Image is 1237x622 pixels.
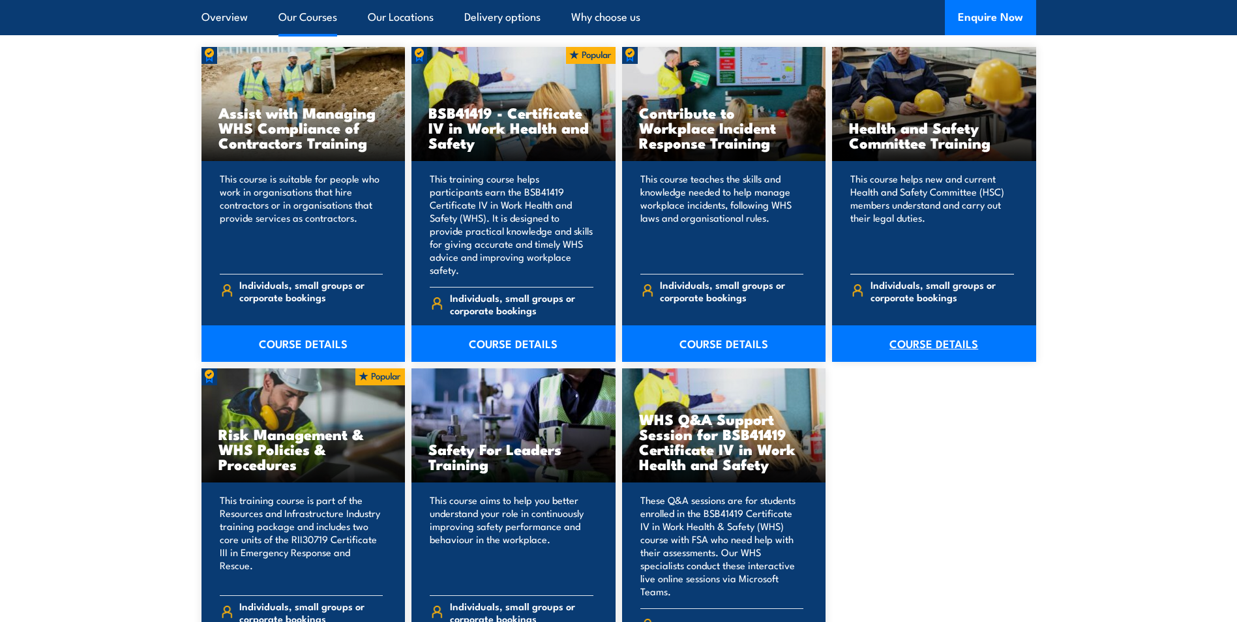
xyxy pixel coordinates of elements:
[639,411,809,471] h3: WHS Q&A Support Session for BSB41419 Certificate IV in Work Health and Safety
[239,278,383,303] span: Individuals, small groups or corporate bookings
[428,105,599,150] h3: BSB41419 - Certificate IV in Work Health and Safety
[871,278,1014,303] span: Individuals, small groups or corporate bookings
[850,172,1014,263] p: This course helps new and current Health and Safety Committee (HSC) members understand and carry ...
[201,325,406,362] a: COURSE DETAILS
[218,105,389,150] h3: Assist with Managing WHS Compliance of Contractors Training
[849,120,1019,150] h3: Health and Safety Committee Training
[430,494,593,585] p: This course aims to help you better understand your role in continuously improving safety perform...
[220,172,383,263] p: This course is suitable for people who work in organisations that hire contractors or in organisa...
[832,325,1036,362] a: COURSE DETAILS
[430,172,593,276] p: This training course helps participants earn the BSB41419 Certificate IV in Work Health and Safet...
[218,426,389,471] h3: Risk Management & WHS Policies & Procedures
[639,105,809,150] h3: Contribute to Workplace Incident Response Training
[660,278,803,303] span: Individuals, small groups or corporate bookings
[640,494,804,598] p: These Q&A sessions are for students enrolled in the BSB41419 Certificate IV in Work Health & Safe...
[450,291,593,316] span: Individuals, small groups or corporate bookings
[428,441,599,471] h3: Safety For Leaders Training
[220,494,383,585] p: This training course is part of the Resources and Infrastructure Industry training package and in...
[622,325,826,362] a: COURSE DETAILS
[640,172,804,263] p: This course teaches the skills and knowledge needed to help manage workplace incidents, following...
[411,325,616,362] a: COURSE DETAILS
